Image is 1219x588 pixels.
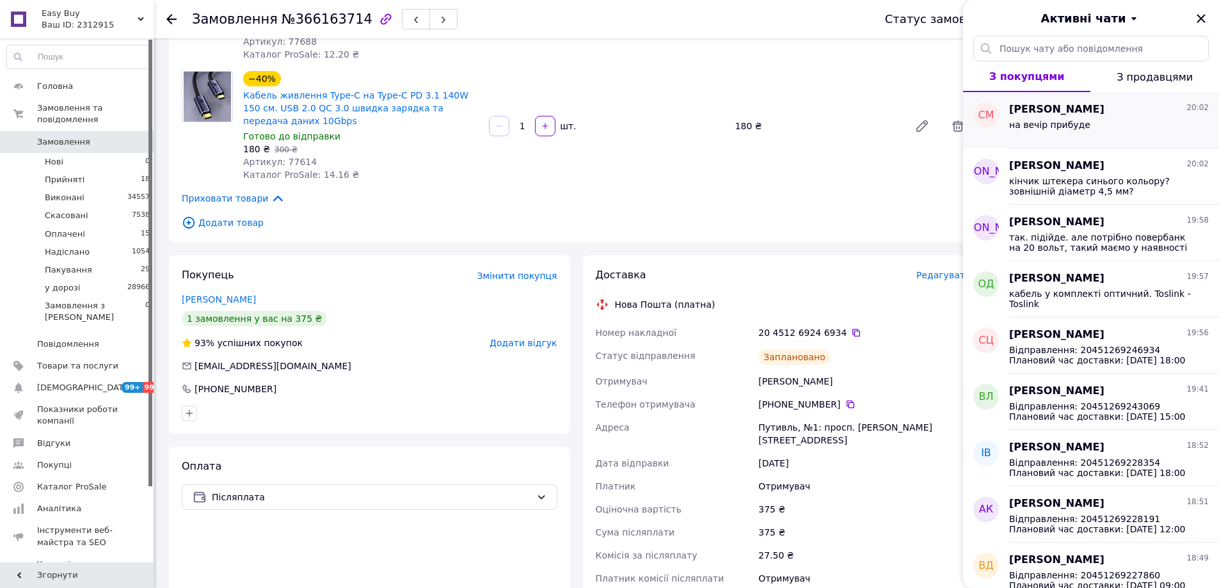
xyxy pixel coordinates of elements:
span: Статус відправлення [596,351,696,361]
span: Доставка [596,269,646,281]
span: СМ [978,108,994,123]
div: 27.50 ₴ [756,544,973,567]
button: СЦ[PERSON_NAME]19:56Відправлення: 20451269246934 Плановий час доставки: [DATE] 18:00 Вартість дос... [963,317,1219,374]
span: Номер накладної [596,328,677,338]
span: [PERSON_NAME] [1009,497,1104,511]
input: Пошук чату або повідомлення [973,36,1209,61]
button: Активні чати [999,10,1183,27]
button: СМ[PERSON_NAME]20:02на вечір прибуде [963,92,1219,148]
span: Easy Buy [42,8,138,19]
span: Замовлення з [PERSON_NAME] [45,300,145,323]
div: 1 замовлення у вас на 375 ₴ [182,311,327,326]
div: Статус замовлення [885,13,1003,26]
span: 7538 [132,210,150,221]
span: СЦ [978,333,994,348]
div: Ваш ID: 2312915 [42,19,154,31]
span: Додати відгук [490,338,557,348]
span: ВД [978,559,993,573]
span: Артикул: 77614 [243,157,317,167]
span: З продавцями [1117,71,1193,83]
div: Нова Пошта (платна) [612,298,719,311]
span: Головна [37,81,73,92]
span: №366163714 [282,12,372,27]
span: Показники роботи компанії [37,404,118,427]
a: Кабель живлення Type-C на Type-C PD 3.1 140W 150 см. USB 2.0 QC 3.0 швидка зарядка та передача да... [243,90,468,126]
span: Оплата [182,460,221,472]
span: 19:41 [1186,384,1209,395]
div: 20 4512 6924 6934 [758,326,971,339]
span: [PERSON_NAME] [1009,553,1104,568]
div: Путивль, №1: просп. [PERSON_NAME][STREET_ADDRESS] [756,416,973,452]
span: Сума післяплати [596,527,675,537]
span: кабель у комплекті оптичний. Toslink -Toslink [1009,289,1191,309]
span: Покупець [182,269,234,281]
span: Аналітика [37,503,81,514]
div: [PHONE_NUMBER] [758,398,971,411]
button: З покупцями [963,61,1090,92]
span: 20:02 [1186,102,1209,113]
span: 18 [141,174,150,186]
span: Товари та послуги [37,360,118,372]
a: Редагувати [909,113,935,139]
span: Управління сайтом [37,559,118,582]
span: [PERSON_NAME] [1009,440,1104,455]
span: 18:49 [1186,553,1209,564]
span: [DEMOGRAPHIC_DATA] [37,382,132,393]
span: [PERSON_NAME] [1009,215,1104,230]
span: Отримувач [596,376,648,386]
span: [PERSON_NAME] [1009,328,1104,342]
span: [PERSON_NAME] [1009,159,1104,173]
span: Приховати товари [182,191,285,205]
span: 19:57 [1186,271,1209,282]
span: 93% [195,338,214,348]
span: так. підійде. але потрібно повербанк на 20 вольт, такий маємо у наявності [1009,232,1191,253]
span: Редагувати [916,270,971,280]
span: Прийняті [45,174,84,186]
span: Пакування [45,264,92,276]
span: ІВ [981,446,991,461]
span: Адреса [596,422,630,433]
span: 1054 [132,246,150,258]
span: Виконані [45,192,84,203]
span: [PERSON_NAME] [944,164,1029,179]
img: Кабель живлення Type-C на Type-C PD 3.1 140W 150 см. USB 2.0 QC 3.0 швидка зарядка та передача да... [184,72,230,122]
span: Відправлення: 20451269228354 Плановий час доставки: [DATE] 18:00 Вартість доставки: 105 грн Сума ... [1009,457,1191,478]
span: Замовлення [37,136,90,148]
span: 15 [141,228,150,240]
a: [PERSON_NAME] [182,294,256,305]
span: 18:51 [1186,497,1209,507]
span: 29 [141,264,150,276]
span: ВЛ [978,390,993,404]
div: Отримувач [756,475,973,498]
span: на вечір прибуде [1009,120,1090,130]
span: 300 ₴ [275,145,298,154]
span: Оплачені [45,228,85,240]
span: Каталог ProSale [37,481,106,493]
span: 18:52 [1186,440,1209,451]
div: 375 ₴ [756,498,973,521]
div: [DATE] [756,452,973,475]
span: [PERSON_NAME] [1009,102,1104,117]
span: Відгуки [37,438,70,449]
span: Готово до відправки [243,131,340,141]
button: З продавцями [1090,61,1219,92]
div: успішних покупок [182,337,303,349]
span: Видалити [945,113,971,139]
button: Закрити [1193,11,1209,26]
div: [PHONE_NUMBER] [193,383,278,395]
div: 375 ₴ [756,521,973,544]
span: Нові [45,156,63,168]
span: 34557 [127,192,150,203]
span: Каталог ProSale: 12.20 ₴ [243,49,359,60]
span: Дата відправки [596,458,669,468]
div: шт. [557,120,577,132]
span: ОД [978,277,994,292]
div: −40% [243,71,281,86]
button: ІВ[PERSON_NAME]18:52Відправлення: 20451269228354 Плановий час доставки: [DATE] 18:00 Вартість дос... [963,430,1219,486]
span: Скасовані [45,210,88,221]
span: З покупцями [989,70,1065,83]
span: 180 ₴ [243,144,270,154]
button: АК[PERSON_NAME]18:51Відправлення: 20451269228191 Плановий час доставки: [DATE] 12:00 Вартість дос... [963,486,1219,543]
div: Заплановано [758,349,831,365]
div: [PERSON_NAME] [756,370,973,393]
